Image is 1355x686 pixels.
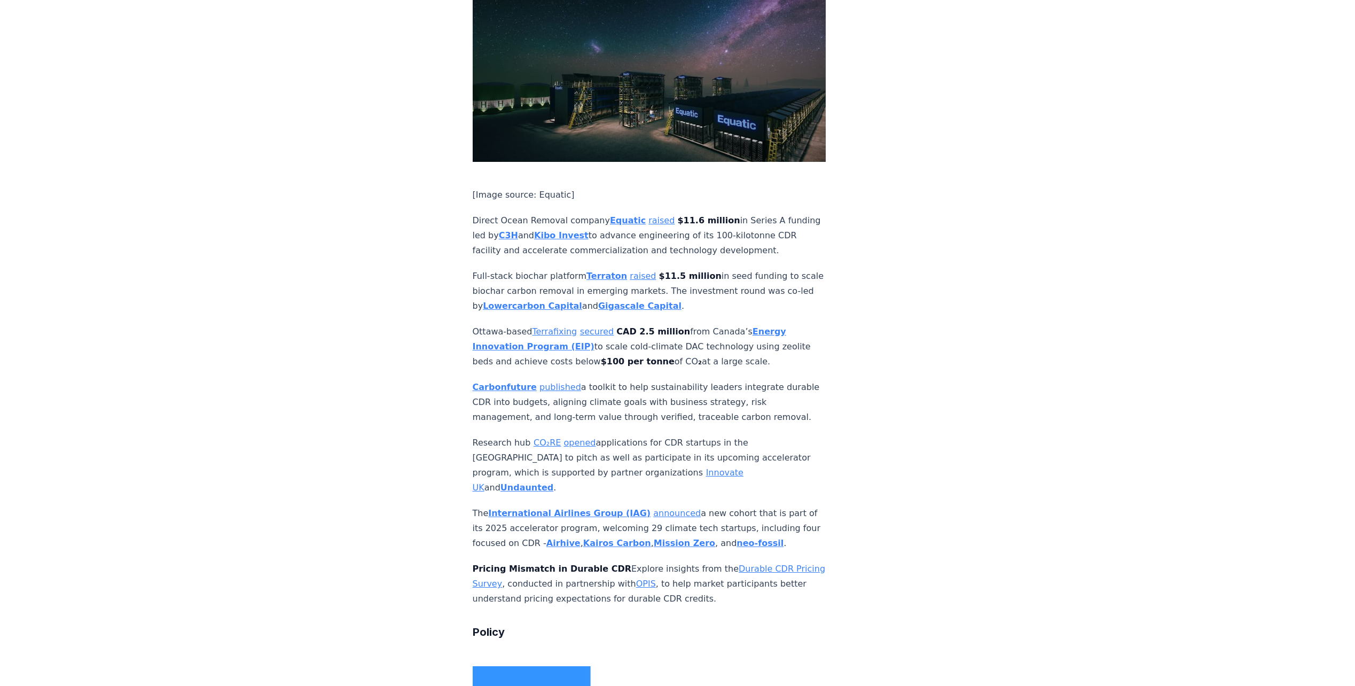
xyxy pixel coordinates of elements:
[677,215,740,225] strong: $11.6 million
[546,538,581,548] a: Airhive
[473,506,826,551] p: The a new cohort that is part of its 2025 accelerator program, welcoming 29 climate tech startups...
[586,271,627,281] a: Terraton
[539,382,581,392] a: published
[473,380,826,425] p: a toolkit to help sustainability leaders integrate durable CDR into budgets, aligning climate goa...
[654,538,715,548] a: Mission Zero
[630,271,656,281] a: raised
[610,215,646,225] a: Equatic
[564,438,596,448] a: opened
[659,271,722,281] strong: $11.5 million
[698,356,702,367] strong: ₂
[500,482,553,493] a: Undaunted
[616,326,690,337] strong: CAD 2.5 million
[473,326,786,352] a: Energy Innovation Program (EIP)
[473,626,505,638] strong: Policy
[534,438,561,448] a: CO₂RE
[473,213,826,258] p: Direct Ocean Removal company in Series A funding led by and to advance engineering of its 100-kil...
[534,230,589,240] a: Kibo Invest
[583,538,651,548] a: Kairos Carbon
[473,564,631,574] strong: Pricing Mismatch in Durable CDR
[737,538,784,548] a: neo-fossil
[473,382,537,392] a: Carbonfuture
[648,215,675,225] a: raised
[601,356,675,367] strong: $100 per tonne
[636,579,656,589] a: OPIS
[499,230,518,240] a: C3H
[473,324,826,369] p: Ottawa-based from Canada’s to scale cold-climate DAC technology using zeolite beds and achieve co...
[653,508,701,518] a: announced
[598,301,682,311] a: Gigascale Capital
[473,188,826,202] p: [Image source: Equatic]
[473,269,826,314] p: Full-stack biochar platform in seed funding to scale biochar carbon removal in emerging markets. ...
[473,435,826,495] p: Research hub applications for CDR startups in the [GEOGRAPHIC_DATA] to pitch as well as participa...
[580,326,614,337] a: secured
[488,508,651,518] a: International Airlines Group (IAG)
[532,326,577,337] a: Terrafixing
[483,301,582,311] a: Lowercarbon Capital
[473,562,826,606] p: Explore insights from the , conducted in partnership with , to help market participants better un...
